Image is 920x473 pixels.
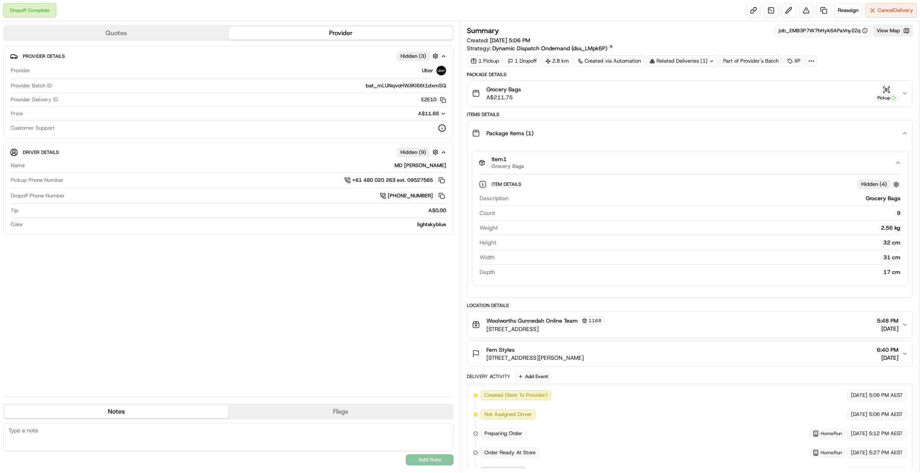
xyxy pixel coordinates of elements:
div: 1 Pickup [467,55,503,67]
a: Created via Automation [574,55,644,67]
span: Width [480,253,495,261]
span: [DATE] [877,354,898,362]
span: Name [11,162,25,169]
span: Provider Details [23,53,65,59]
button: Driver DetailsHidden (9) [10,146,447,159]
span: 5:12 PM AEST [869,430,903,437]
span: HomeRun [821,449,842,456]
div: Items Details [467,111,913,118]
div: Location Details [467,302,913,309]
span: Count [480,209,495,217]
button: Woolworths Gunnedah Online Team1168[STREET_ADDRESS]5:48 PM[DATE] [467,311,913,338]
div: XP [784,55,804,67]
span: [STREET_ADDRESS][PERSON_NAME] [486,354,584,362]
span: Description [480,194,509,202]
span: Pickup Phone Number [11,177,63,184]
span: [DATE] [851,430,867,437]
span: Dynamic Dispatch Ondemand (dss_LMpk6P) [492,44,607,52]
div: Package Details [467,71,913,78]
span: [DATE] [851,449,867,456]
span: [STREET_ADDRESS] [486,325,604,333]
span: Cancel Delivery [878,7,913,14]
button: Reassign [834,3,862,18]
span: Height [480,238,496,246]
button: A$11.88 [376,110,446,117]
span: Uber [422,67,433,74]
span: Item Details [492,181,523,187]
div: 1 Dropoff [504,55,540,67]
button: E2E10 [421,96,446,103]
div: Pickup [874,95,898,101]
span: Price [11,110,23,117]
div: MD [PERSON_NAME] [28,162,446,169]
span: HomeRun [821,430,842,437]
span: Grocery Bags [486,85,521,93]
button: Hidden (9) [397,147,440,157]
div: 2.8 km [542,55,573,67]
button: Fern Styles[STREET_ADDRESS][PERSON_NAME]6:40 PM[DATE] [467,341,913,367]
span: 5:06 PM AEST [869,411,903,418]
span: 5:27 PM AEST [869,449,903,456]
div: 2.56 kg [501,224,900,232]
span: Color [11,221,23,228]
div: 32 cm [500,238,900,246]
span: [DATE] 5:06 PM [490,37,530,44]
span: Not Assigned Driver [484,411,532,418]
span: Depth [480,268,495,276]
span: Weight [480,224,498,232]
div: Delivery Activity [467,373,510,380]
button: Provider [228,27,453,39]
span: [PHONE_NUMBER] [388,192,433,199]
span: Hidden ( 4 ) [861,181,887,188]
div: 17 cm [498,268,900,276]
span: Grocery Bags [492,163,524,169]
div: 9 [498,209,900,217]
a: Dynamic Dispatch Ondemand (dss_LMpk6P) [492,44,613,52]
button: +61 480 020 263 ext. 09527565 [344,176,446,185]
img: uber-new-logo.jpeg [436,66,446,75]
span: Created (Sent To Provider) [484,392,547,399]
button: Notes [4,405,228,418]
div: Related Deliveries (1) [646,55,718,67]
button: Pickup [874,86,898,101]
span: Customer Support [11,124,55,132]
span: Provider [11,67,30,74]
span: [DATE] [851,411,867,418]
button: Hidden (4) [858,179,901,189]
button: View Map [873,25,913,36]
button: Package Items (1) [467,120,913,146]
button: Quotes [4,27,228,39]
span: Tip [11,207,18,214]
span: Woolworths Gunnedah Online Team [486,317,578,325]
span: [DATE] [851,392,867,399]
button: Flags [228,405,453,418]
span: Driver Details [23,149,59,156]
span: A$211.75 [486,93,521,101]
div: lightskyblue [26,221,446,228]
a: [PHONE_NUMBER] [380,191,446,200]
button: job_EMB3P7W7hHyk6APaVny2Zq [779,27,868,34]
span: 1168 [589,317,601,324]
button: Grocery BagsA$211.75Pickup [467,81,913,106]
button: Hidden (3) [397,51,440,61]
span: Fern Styles [486,346,515,354]
div: Item1Grocery Bags [472,174,908,286]
span: bat_mLUNqvoHWJiKl66t1dxmSQ [366,82,446,89]
span: Hidden ( 9 ) [401,149,426,156]
span: Hidden ( 3 ) [401,53,426,60]
span: Created: [467,36,530,44]
div: Grocery Bags [512,194,900,202]
span: Order Ready At Store [484,449,535,456]
span: [DATE] [877,325,898,333]
button: Add Event [515,372,551,381]
div: 31 cm [498,253,900,261]
button: Provider DetailsHidden (3) [10,49,447,63]
span: 6:40 PM [877,346,898,354]
div: Package Items (1) [467,146,913,297]
span: Provider Delivery ID [11,96,58,103]
span: A$11.88 [418,110,439,117]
